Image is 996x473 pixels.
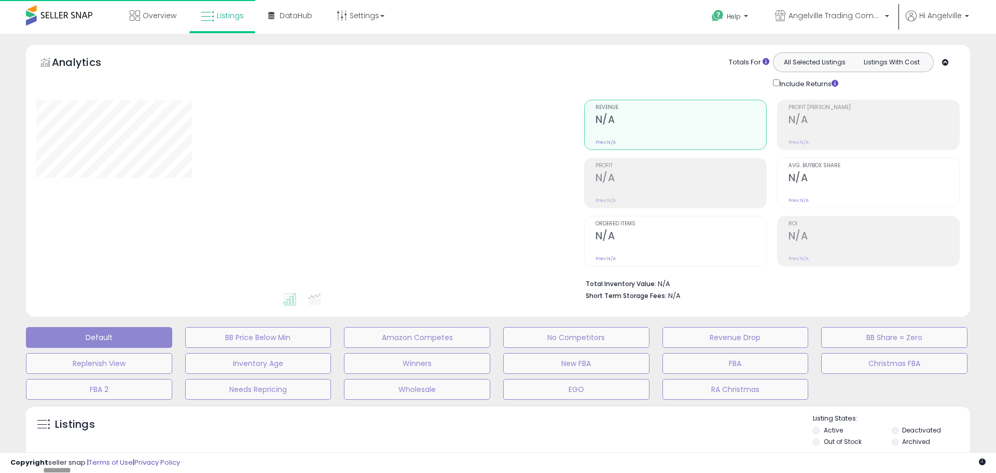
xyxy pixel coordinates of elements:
button: BB Share = Zero [821,327,967,348]
span: Profit [596,163,766,169]
li: N/A [586,277,952,289]
span: Profit [PERSON_NAME] [789,105,959,111]
button: RA Christmas [662,379,809,400]
strong: Copyright [10,457,48,467]
span: Revenue [596,105,766,111]
span: Listings [217,10,244,21]
button: Wholesale [344,379,490,400]
h5: Analytics [52,55,121,72]
button: New FBA [503,353,649,374]
div: Include Returns [765,77,851,89]
i: Get Help [711,9,724,22]
span: Avg. Buybox Share [789,163,959,169]
button: Default [26,327,172,348]
h2: N/A [596,114,766,128]
span: Ordered Items [596,221,766,227]
button: Revenue Drop [662,327,809,348]
small: Prev: N/A [596,255,616,262]
h2: N/A [789,172,959,186]
h2: N/A [789,114,959,128]
h2: N/A [789,230,959,244]
span: Help [727,12,741,21]
div: Totals For [729,58,769,67]
button: All Selected Listings [776,56,853,69]
button: BB Price Below Min [185,327,331,348]
button: Inventory Age [185,353,331,374]
button: Winners [344,353,490,374]
span: ROI [789,221,959,227]
button: Listings With Cost [853,56,930,69]
button: Replenish View [26,353,172,374]
button: Christmas FBA [821,353,967,374]
small: Prev: N/A [596,197,616,204]
button: Needs Repricing [185,379,331,400]
span: Hi Angelville [919,10,962,21]
button: EGO [503,379,649,400]
h2: N/A [596,172,766,186]
button: No Competitors [503,327,649,348]
button: FBA 2 [26,379,172,400]
span: DataHub [280,10,312,21]
button: FBA [662,353,809,374]
div: seller snap | | [10,458,180,468]
b: Short Term Storage Fees: [586,291,667,300]
a: Help [703,2,758,34]
small: Prev: N/A [789,255,809,262]
small: Prev: N/A [789,139,809,145]
a: Hi Angelville [906,10,969,34]
b: Total Inventory Value: [586,279,656,288]
small: Prev: N/A [596,139,616,145]
span: Angelville Trading Company [789,10,882,21]
button: Amazon Competes [344,327,490,348]
span: Overview [143,10,176,21]
small: Prev: N/A [789,197,809,204]
span: N/A [668,291,681,301]
h2: N/A [596,230,766,244]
